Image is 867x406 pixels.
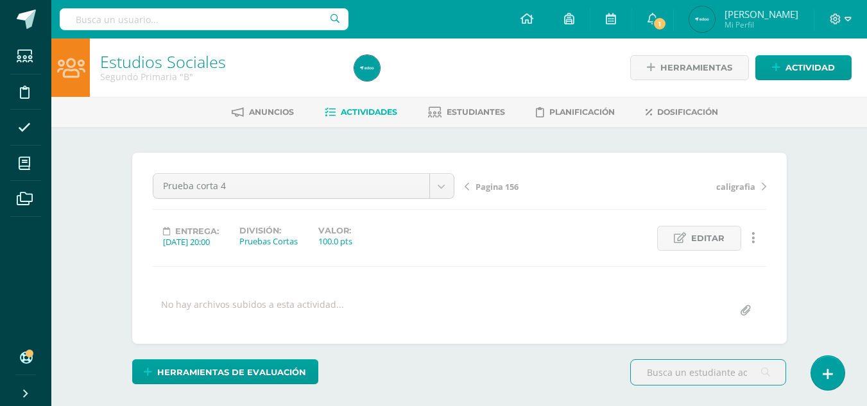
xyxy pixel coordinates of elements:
[249,107,294,117] span: Anuncios
[153,174,454,198] a: Prueba corta 4
[689,6,715,32] img: 911dbff7d15ffaf282c49e5f00b41c3d.png
[549,107,615,117] span: Planificación
[755,55,852,80] a: Actividad
[157,360,306,384] span: Herramientas de evaluación
[691,226,725,250] span: Editar
[447,107,505,117] span: Estudiantes
[725,8,798,21] span: [PERSON_NAME]
[175,226,219,236] span: Entrega:
[100,71,339,83] div: Segundo Primaria 'B'
[100,53,339,71] h1: Estudios Sociales
[660,56,732,80] span: Herramientas
[161,298,344,323] div: No hay archivos subidos a esta actividad...
[239,235,298,247] div: Pruebas Cortas
[163,236,219,248] div: [DATE] 20:00
[354,55,380,81] img: 911dbff7d15ffaf282c49e5f00b41c3d.png
[630,55,749,80] a: Herramientas
[646,102,718,123] a: Dosificación
[163,174,420,198] span: Prueba corta 4
[785,56,835,80] span: Actividad
[615,180,766,192] a: caligrafia
[476,181,519,192] span: Pagina 156
[132,359,318,384] a: Herramientas de evaluación
[653,17,667,31] span: 1
[657,107,718,117] span: Dosificación
[239,226,298,235] label: División:
[232,102,294,123] a: Anuncios
[60,8,348,30] input: Busca un usuario...
[325,102,397,123] a: Actividades
[631,360,785,385] input: Busca un estudiante aquí...
[428,102,505,123] a: Estudiantes
[716,181,755,192] span: caligrafia
[100,51,226,72] a: Estudios Sociales
[465,180,615,192] a: Pagina 156
[725,19,798,30] span: Mi Perfil
[536,102,615,123] a: Planificación
[341,107,397,117] span: Actividades
[318,235,352,247] div: 100.0 pts
[318,226,352,235] label: Valor:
